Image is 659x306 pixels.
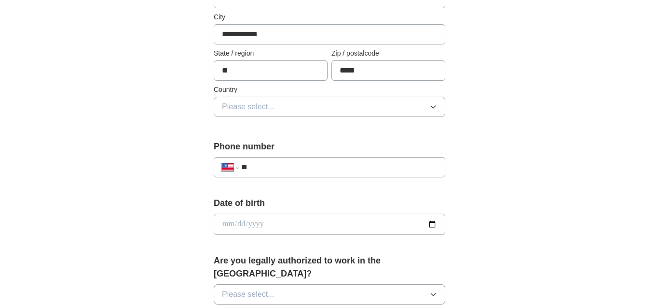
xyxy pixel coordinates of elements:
[214,284,445,305] button: Please select...
[214,48,328,58] label: State / region
[214,140,445,153] label: Phone number
[222,101,275,113] span: Please select...
[214,254,445,280] label: Are you legally authorized to work in the [GEOGRAPHIC_DATA]?
[222,289,275,300] span: Please select...
[214,97,445,117] button: Please select...
[214,12,445,22] label: City
[331,48,445,58] label: Zip / postalcode
[214,85,445,95] label: Country
[214,197,445,210] label: Date of birth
